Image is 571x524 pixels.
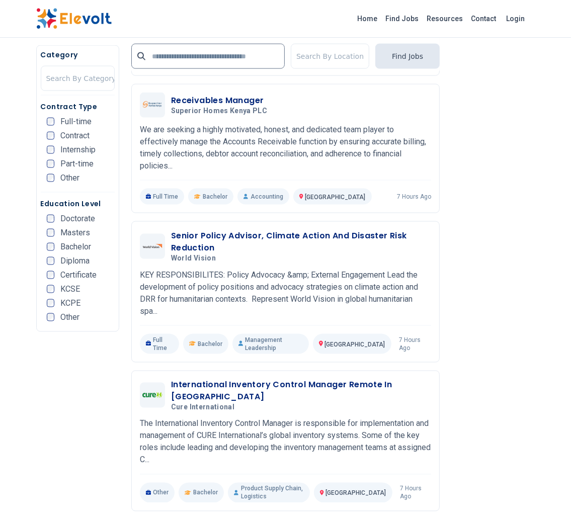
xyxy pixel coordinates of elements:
[140,334,179,354] p: Full Time
[60,299,80,307] span: KCPE
[400,485,432,501] p: 7 hours ago
[140,93,431,205] a: Superior Homes Kenya PLCReceivables ManagerSuperior Homes Kenya PLCWe are seeking a highly motiva...
[232,334,309,354] p: Management Leadership
[60,313,79,321] span: Other
[60,215,95,223] span: Doctorate
[193,489,218,497] span: Bachelor
[423,11,467,27] a: Resources
[60,271,97,279] span: Certificate
[171,403,234,412] span: Cure International
[171,379,431,403] h3: International Inventory Control Manager Remote In [GEOGRAPHIC_DATA]
[60,257,90,265] span: Diploma
[140,269,431,317] p: KEY RESPONSIBILITES: Policy Advocacy &amp; External Engagement Lead the development of policy pos...
[521,476,571,524] iframe: Chat Widget
[140,483,175,503] p: Other
[237,189,289,205] p: Accounting
[203,193,227,201] span: Bachelor
[41,102,115,112] h5: Contract Type
[142,101,162,109] img: Superior Homes Kenya PLC
[47,271,55,279] input: Certificate
[60,146,96,154] span: Internship
[47,313,55,321] input: Other
[198,340,222,348] span: Bachelor
[325,341,385,348] span: [GEOGRAPHIC_DATA]
[375,44,440,69] button: Find Jobs
[140,230,431,354] a: World VisionSenior Policy Advisor, Climate Action And Disaster Risk ReductionWorld VisionKEY RESP...
[60,243,91,251] span: Bachelor
[60,229,90,237] span: Masters
[399,336,432,352] p: 7 hours ago
[228,483,309,503] p: Product Supply Chain, Logistics
[47,299,55,307] input: KCPE
[47,160,55,168] input: Part-time
[140,189,185,205] p: Full Time
[305,194,366,201] span: [GEOGRAPHIC_DATA]
[142,392,162,398] img: Cure International
[171,107,267,116] span: Superior Homes Kenya PLC
[41,50,115,60] h5: Category
[41,199,115,209] h5: Education Level
[140,379,431,503] a: Cure InternationalInternational Inventory Control Manager Remote In [GEOGRAPHIC_DATA]Cure Interna...
[142,244,162,249] img: World Vision
[47,118,55,126] input: Full-time
[397,193,431,201] p: 7 hours ago
[47,257,55,265] input: Diploma
[60,160,94,168] span: Part-time
[140,418,431,466] p: The International Inventory Control Manager is responsible for implementation and management of C...
[60,174,79,182] span: Other
[171,230,431,254] h3: Senior Policy Advisor, Climate Action And Disaster Risk Reduction
[326,490,386,497] span: [GEOGRAPHIC_DATA]
[467,11,501,27] a: Contact
[47,243,55,251] input: Bachelor
[47,132,55,140] input: Contract
[47,285,55,293] input: KCSE
[382,11,423,27] a: Find Jobs
[171,95,271,107] h3: Receivables Manager
[171,254,216,263] span: World Vision
[47,215,55,223] input: Doctorate
[60,285,80,293] span: KCSE
[501,9,531,29] a: Login
[60,132,90,140] span: Contract
[354,11,382,27] a: Home
[60,118,92,126] span: Full-time
[47,174,55,182] input: Other
[47,229,55,237] input: Masters
[140,124,431,172] p: We are seeking a highly motivated, honest, and dedicated team player to effectively manage the Ac...
[47,146,55,154] input: Internship
[36,8,112,29] img: Elevolt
